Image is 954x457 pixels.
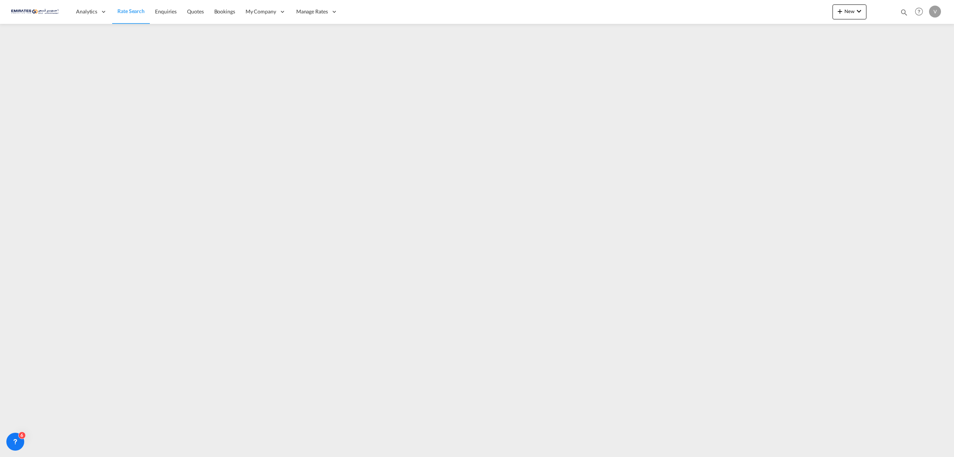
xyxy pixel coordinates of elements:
[835,7,844,16] md-icon: icon-plus 400-fg
[187,8,203,15] span: Quotes
[929,6,941,18] div: V
[835,8,863,14] span: New
[117,8,145,14] span: Rate Search
[855,7,863,16] md-icon: icon-chevron-down
[900,8,908,19] div: icon-magnify
[900,8,908,16] md-icon: icon-magnify
[214,8,235,15] span: Bookings
[246,8,276,15] span: My Company
[833,4,866,19] button: icon-plus 400-fgNewicon-chevron-down
[913,5,929,19] div: Help
[913,5,925,18] span: Help
[76,8,97,15] span: Analytics
[155,8,177,15] span: Enquiries
[11,3,61,20] img: c67187802a5a11ec94275b5db69a26e6.png
[296,8,328,15] span: Manage Rates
